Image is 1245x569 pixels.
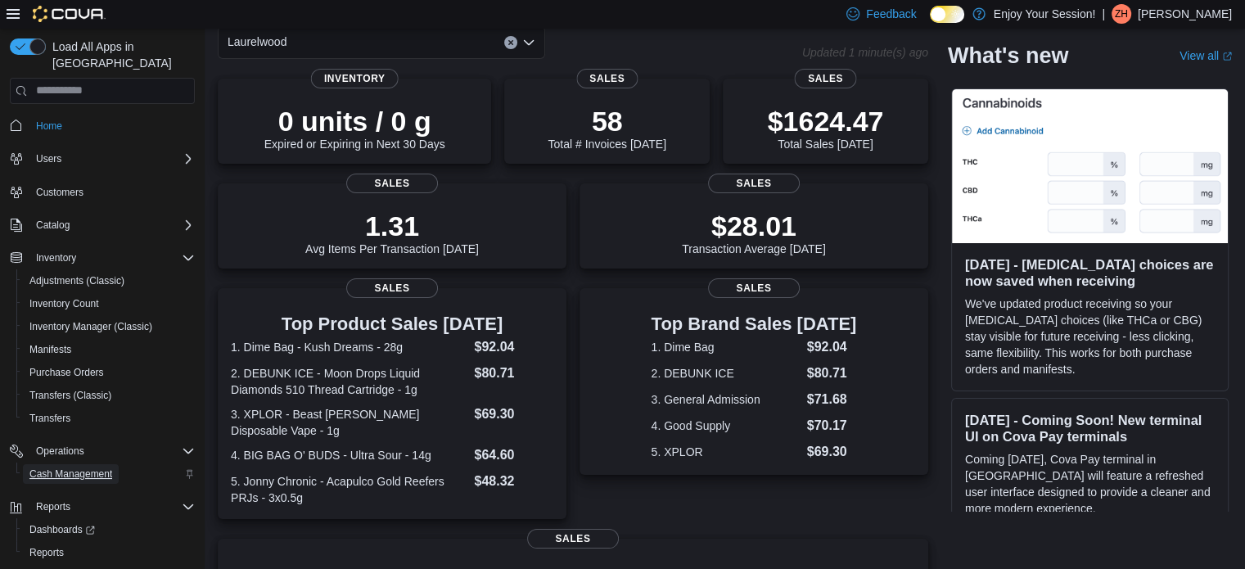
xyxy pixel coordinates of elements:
[930,6,964,23] input: Dark Mode
[29,343,71,356] span: Manifests
[29,366,104,379] span: Purchase Orders
[23,543,70,562] a: Reports
[231,365,467,398] dt: 2. DEBUNK ICE - Moon Drops Liquid Diamonds 510 Thread Cartridge - 1g
[36,120,62,133] span: Home
[29,441,195,461] span: Operations
[16,407,201,430] button: Transfers
[474,337,553,357] dd: $92.04
[527,529,619,549] span: Sales
[29,546,64,559] span: Reports
[807,337,857,357] dd: $92.04
[29,115,195,136] span: Home
[474,445,553,465] dd: $64.60
[23,386,195,405] span: Transfers (Classic)
[23,520,101,540] a: Dashboards
[682,210,826,255] div: Transaction Average [DATE]
[652,339,801,355] dt: 1. Dime Bag
[965,412,1215,445] h3: [DATE] - Coming Soon! New terminal UI on Cova Pay terminals
[23,363,111,382] a: Purchase Orders
[16,269,201,292] button: Adjustments (Classic)
[474,364,553,383] dd: $80.71
[33,6,106,22] img: Cova
[29,497,195,517] span: Reports
[474,472,553,491] dd: $48.32
[548,105,665,138] p: 58
[1138,4,1232,24] p: [PERSON_NAME]
[1102,4,1105,24] p: |
[264,105,445,138] p: 0 units / 0 g
[311,69,399,88] span: Inventory
[29,215,195,235] span: Catalog
[23,363,195,382] span: Purchase Orders
[29,182,195,202] span: Customers
[29,215,76,235] button: Catalog
[231,314,553,334] h3: Top Product Sales [DATE]
[994,4,1096,24] p: Enjoy Your Session!
[708,278,800,298] span: Sales
[23,464,195,484] span: Cash Management
[768,105,884,151] div: Total Sales [DATE]
[36,251,76,264] span: Inventory
[807,442,857,462] dd: $69.30
[768,105,884,138] p: $1624.47
[231,339,467,355] dt: 1. Dime Bag - Kush Dreams - 28g
[1112,4,1131,24] div: Zo Harris
[3,246,201,269] button: Inventory
[29,274,124,287] span: Adjustments (Classic)
[46,38,195,71] span: Load All Apps in [GEOGRAPHIC_DATA]
[1180,49,1232,62] a: View allExternal link
[23,271,195,291] span: Adjustments (Classic)
[16,384,201,407] button: Transfers (Classic)
[29,389,111,402] span: Transfers (Classic)
[930,23,931,24] span: Dark Mode
[16,338,201,361] button: Manifests
[795,69,856,88] span: Sales
[3,180,201,204] button: Customers
[346,278,438,298] span: Sales
[3,440,201,463] button: Operations
[23,464,119,484] a: Cash Management
[807,390,857,409] dd: $71.68
[16,292,201,315] button: Inventory Count
[3,147,201,170] button: Users
[29,248,83,268] button: Inventory
[29,320,152,333] span: Inventory Manager (Classic)
[652,314,857,334] h3: Top Brand Sales [DATE]
[802,46,928,59] p: Updated 1 minute(s) ago
[965,256,1215,289] h3: [DATE] - [MEDICAL_DATA] choices are now saved when receiving
[231,406,467,439] dt: 3. XPLOR - Beast [PERSON_NAME] Disposable Vape - 1g
[305,210,479,242] p: 1.31
[29,441,91,461] button: Operations
[29,297,99,310] span: Inventory Count
[474,404,553,424] dd: $69.30
[576,69,638,88] span: Sales
[23,409,195,428] span: Transfers
[965,296,1215,377] p: We've updated product receiving so your [MEDICAL_DATA] choices (like THCa or CBG) stay visible fo...
[3,114,201,138] button: Home
[346,174,438,193] span: Sales
[36,445,84,458] span: Operations
[23,294,195,314] span: Inventory Count
[23,340,78,359] a: Manifests
[708,174,800,193] span: Sales
[682,210,826,242] p: $28.01
[231,473,467,506] dt: 5. Jonny Chronic - Acapulco Gold Reefers PRJs - 3x0.5g
[29,412,70,425] span: Transfers
[231,447,467,463] dt: 4. BIG BAG O' BUDS - Ultra Sour - 14g
[1115,4,1128,24] span: ZH
[23,409,77,428] a: Transfers
[305,210,479,255] div: Avg Items Per Transaction [DATE]
[29,523,95,536] span: Dashboards
[29,149,195,169] span: Users
[948,43,1068,69] h2: What's new
[23,271,131,291] a: Adjustments (Classic)
[29,183,90,202] a: Customers
[23,294,106,314] a: Inventory Count
[807,364,857,383] dd: $80.71
[3,214,201,237] button: Catalog
[16,463,201,485] button: Cash Management
[264,105,445,151] div: Expired or Expiring in Next 30 Days
[23,543,195,562] span: Reports
[29,497,77,517] button: Reports
[16,518,201,541] a: Dashboards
